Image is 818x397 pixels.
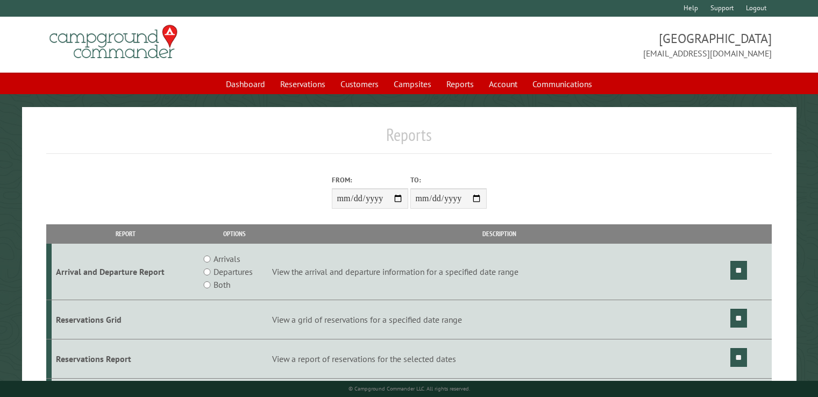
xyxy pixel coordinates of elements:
th: Description [271,224,729,243]
label: To: [410,175,487,185]
a: Communications [526,74,599,94]
label: Departures [214,265,253,278]
th: Options [199,224,271,243]
th: Report [52,224,199,243]
a: Customers [334,74,385,94]
img: Campground Commander [46,21,181,63]
td: View a report of reservations for the selected dates [271,339,729,378]
td: View the arrival and departure information for a specified date range [271,244,729,300]
a: Reservations [274,74,332,94]
label: Arrivals [214,252,240,265]
td: View a grid of reservations for a specified date range [271,300,729,339]
label: From: [332,175,408,185]
a: Campsites [387,74,438,94]
td: Reservations Grid [52,300,199,339]
a: Dashboard [219,74,272,94]
td: Reservations Report [52,339,199,378]
td: Arrival and Departure Report [52,244,199,300]
small: © Campground Commander LLC. All rights reserved. [348,385,470,392]
span: [GEOGRAPHIC_DATA] [EMAIL_ADDRESS][DOMAIN_NAME] [409,30,772,60]
a: Account [482,74,524,94]
h1: Reports [46,124,772,154]
a: Reports [440,74,480,94]
label: Both [214,278,230,291]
